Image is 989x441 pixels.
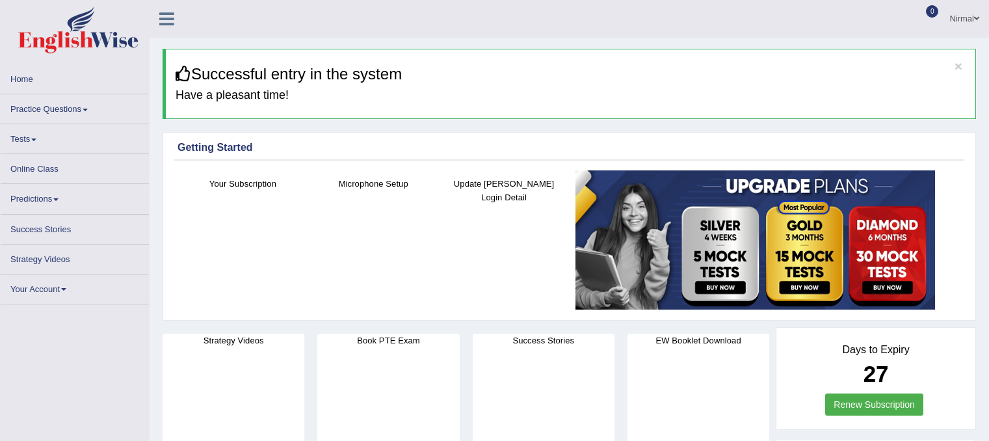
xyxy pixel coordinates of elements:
a: Your Account [1,274,149,300]
h4: Success Stories [473,334,614,347]
h4: EW Booklet Download [627,334,769,347]
h4: Book PTE Exam [317,334,459,347]
a: Home [1,64,149,90]
button: × [955,59,962,73]
div: Getting Started [178,140,961,155]
b: 27 [864,361,889,386]
h4: Microphone Setup [315,177,432,191]
a: Strategy Videos [1,245,149,270]
h3: Successful entry in the system [176,66,966,83]
a: Tests [1,124,149,150]
a: Online Class [1,154,149,180]
h4: Strategy Videos [163,334,304,347]
a: Renew Subscription [825,394,923,416]
h4: Have a pleasant time! [176,89,966,102]
a: Practice Questions [1,94,149,120]
a: Predictions [1,184,149,209]
a: Success Stories [1,215,149,240]
img: small5.jpg [575,170,935,310]
h4: Your Subscription [184,177,302,191]
h4: Update [PERSON_NAME] Login Detail [445,177,563,204]
span: 0 [926,5,939,18]
h4: Days to Expiry [791,344,961,356]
